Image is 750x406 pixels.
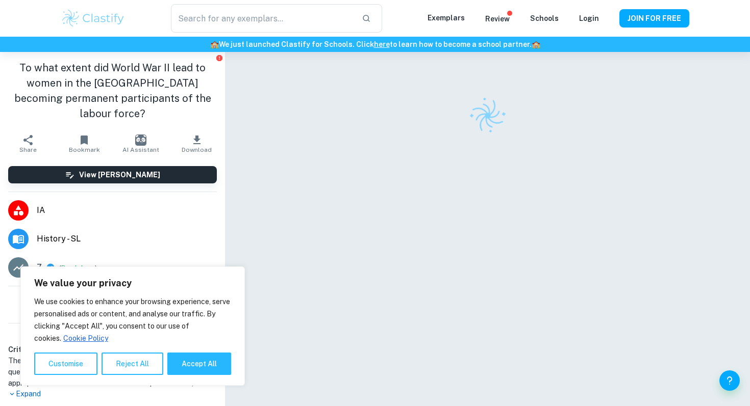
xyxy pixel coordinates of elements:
p: We use cookies to enhance your browsing experience, serve personalised ads or content, and analys... [34,295,231,344]
span: Download [182,146,212,153]
input: Search for any exemplars... [171,4,354,33]
span: Share [19,146,37,153]
h6: We just launched Clastify for Schools. Click to learn how to become a school partner. [2,39,748,50]
button: Report issue [215,54,223,62]
a: Cookie Policy [63,334,109,343]
button: Bookmark [56,129,112,158]
a: Schools [530,14,559,22]
span: 🏫 [210,40,219,48]
span: IA [37,204,217,216]
div: We value your privacy [20,266,245,386]
button: View [PERSON_NAME] [8,166,217,183]
a: Login [579,14,599,22]
p: Review [485,13,510,24]
span: History - SL [37,233,217,245]
h6: View [PERSON_NAME] [79,169,160,180]
button: AI Assistant [113,129,169,158]
span: ( ) [59,263,97,273]
span: 🏫 [532,40,540,48]
h1: The student has clearly stated an appropriate and specific question for the historical investigat... [8,355,217,389]
p: Exemplars [428,12,465,23]
button: Breakdown [61,263,95,272]
p: We value your privacy [34,277,231,289]
h6: Examiner's summary [4,328,221,340]
button: Download [169,129,225,158]
p: Expand [8,389,217,399]
p: 7 [37,261,42,274]
button: Accept All [167,353,231,375]
img: Clastify logo [462,91,512,141]
img: Clastify logo [61,8,126,29]
button: JOIN FOR FREE [619,9,689,28]
h6: Criterion A [ 3 / 6 ]: [8,344,217,355]
span: Bookmark [69,146,100,153]
button: Reject All [102,353,163,375]
img: AI Assistant [135,134,146,146]
button: Customise [34,353,97,375]
a: here [374,40,390,48]
h1: To what extent did World War II lead to women in the [GEOGRAPHIC_DATA] becoming permanent partici... [8,60,217,121]
span: AI Assistant [122,146,159,153]
button: Help and Feedback [719,370,740,391]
